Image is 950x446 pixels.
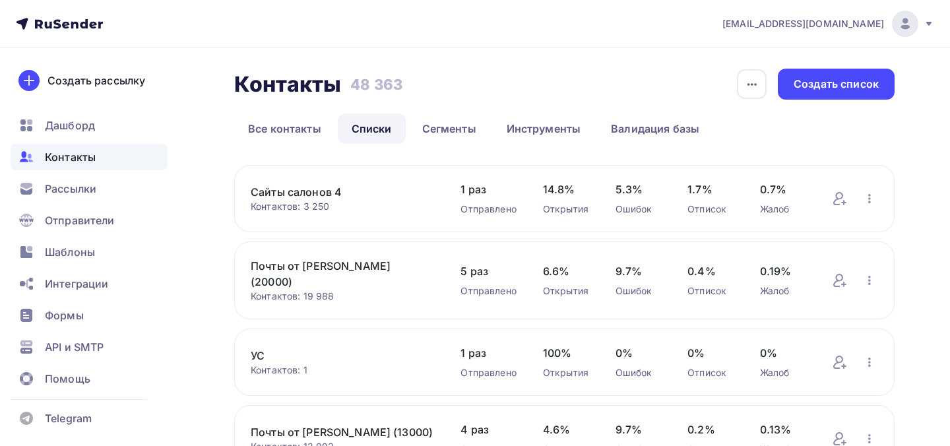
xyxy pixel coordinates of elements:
div: Ошибок [616,203,662,216]
div: Жалоб [760,203,806,216]
a: Почты от [PERSON_NAME] (20000) [251,258,434,290]
div: Создать рассылку [47,73,145,88]
span: 0% [760,345,806,361]
div: Контактов: 19 988 [251,290,434,303]
span: Рассылки [45,181,96,197]
span: 0.7% [760,181,806,197]
a: [EMAIL_ADDRESS][DOMAIN_NAME] [722,11,934,37]
span: Telegram [45,410,92,426]
a: Отправители [11,207,168,234]
span: Помощь [45,371,90,387]
span: 5.3% [616,181,662,197]
a: Почты от [PERSON_NAME] (13000) [251,424,434,440]
span: [EMAIL_ADDRESS][DOMAIN_NAME] [722,17,884,30]
span: 1.7% [687,181,734,197]
span: 0.2% [687,422,734,437]
span: 1 раз [460,181,516,197]
span: 0% [616,345,662,361]
span: 0.4% [687,263,734,279]
span: 4.6% [543,422,589,437]
span: API и SMTP [45,339,104,355]
a: Списки [338,113,406,144]
div: Жалоб [760,366,806,379]
span: 1 раз [460,345,516,361]
a: Все контакты [234,113,335,144]
span: 0.19% [760,263,806,279]
a: Шаблоны [11,239,168,265]
a: Сайты салонов 4 [251,184,434,200]
span: Отправители [45,212,115,228]
a: Сегменты [408,113,490,144]
h3: 48 363 [350,75,402,94]
span: 5 раз [460,263,516,279]
div: Ошибок [616,284,662,298]
span: 100% [543,345,589,361]
a: Валидация базы [597,113,713,144]
div: Контактов: 1 [251,364,434,377]
div: Отправлено [460,203,516,216]
div: Открытия [543,203,589,216]
h2: Контакты [234,71,341,98]
span: 9.7% [616,422,662,437]
span: Интеграции [45,276,108,292]
div: Отправлено [460,284,516,298]
span: 14.8% [543,181,589,197]
span: Формы [45,307,84,323]
div: Отписок [687,366,734,379]
span: 0% [687,345,734,361]
div: Открытия [543,284,589,298]
a: Инструменты [493,113,595,144]
div: Отписок [687,203,734,216]
a: Контакты [11,144,168,170]
a: Рассылки [11,175,168,202]
div: Отправлено [460,366,516,379]
a: Формы [11,302,168,329]
div: Создать список [794,77,879,92]
span: Контакты [45,149,96,165]
span: 6.6% [543,263,589,279]
span: 9.7% [616,263,662,279]
a: Дашборд [11,112,168,139]
span: 4 раз [460,422,516,437]
span: 0.13% [760,422,806,437]
div: Отписок [687,284,734,298]
span: Дашборд [45,117,95,133]
span: Шаблоны [45,244,95,260]
div: Открытия [543,366,589,379]
div: Жалоб [760,284,806,298]
div: Контактов: 3 250 [251,200,434,213]
a: УС [251,348,434,364]
div: Ошибок [616,366,662,379]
